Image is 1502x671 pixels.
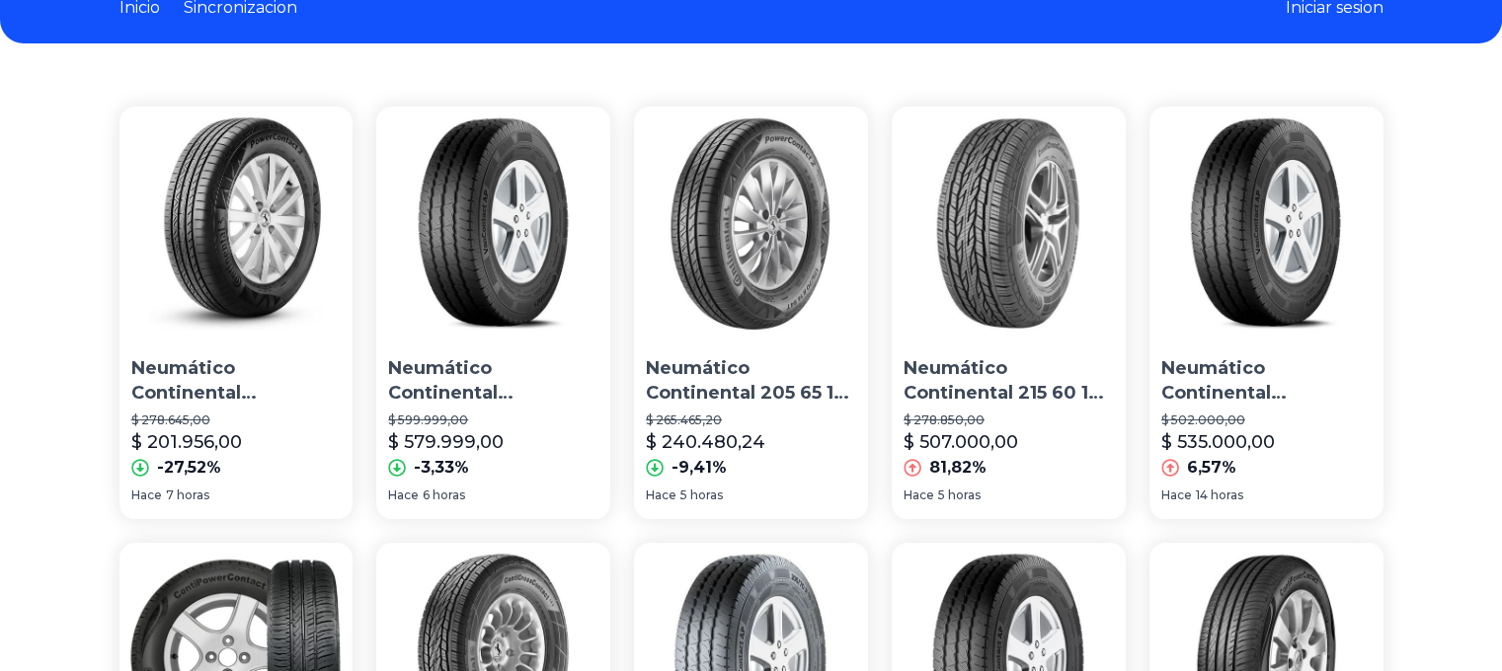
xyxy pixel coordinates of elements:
[672,456,727,480] p: -9,41%
[646,428,765,456] p: $ 240.480,24
[376,107,610,519] a: Neumático Continental Vancontact Ap Lt 225/75r16 118 RNeumático Continental Vancontact Ap Lt 225/...
[904,356,1114,406] p: Neumático Continental 215 60 17 96h Crosscontact Lx2
[904,487,934,503] span: Hace
[131,487,162,503] span: Hace
[904,412,1114,428] p: $ 278.850,00
[157,456,221,480] p: -27,52%
[1149,107,1383,519] a: Neumático Continental Vancontact Ap Lt 225/75r16 118 RNeumático Continental Vancontact Ap Lt 225/...
[388,356,598,406] p: Neumático Continental Vancontact Ap Lt 225/75r16 118 R
[131,412,342,428] p: $ 278.645,00
[388,487,419,503] span: Hace
[376,107,610,340] img: Neumático Continental Vancontact Ap Lt 225/75r16 118 R
[1196,487,1243,503] span: 14 horas
[680,487,723,503] span: 5 horas
[1161,356,1372,406] p: Neumático Continental Vancontact Ap Lt 225/75r16 118 R
[423,487,465,503] span: 6 horas
[646,487,676,503] span: Hace
[1161,412,1372,428] p: $ 502.000,00
[892,107,1126,340] img: Neumático Continental 215 60 17 96h Crosscontact Lx2
[414,456,469,480] p: -3,33%
[388,428,504,456] p: $ 579.999,00
[634,107,868,340] img: Neumático Continental 205 65 15 94t Powercontact2
[1149,107,1383,340] img: Neumático Continental Vancontact Ap Lt 225/75r16 118 R
[131,356,342,406] p: Neumático Continental Powercontact 2 205/55 R16 91v
[119,107,354,519] a: Neumático Continental Powercontact 2 205/55 R16 91vNeumático Continental Powercontact 2 205/55 R1...
[166,487,209,503] span: 7 horas
[1161,487,1192,503] span: Hace
[131,428,242,456] p: $ 201.956,00
[634,107,868,519] a: Neumático Continental 205 65 15 94t Powercontact2Neumático Continental 205 65 15 94t Powercontact...
[646,356,856,406] p: Neumático Continental 205 65 15 94t Powercontact2
[646,412,856,428] p: $ 265.465,20
[1161,428,1275,456] p: $ 535.000,00
[938,487,981,503] span: 5 horas
[892,107,1126,519] a: Neumático Continental 215 60 17 96h Crosscontact Lx2Neumático Continental 215 60 17 96h Crosscont...
[929,456,987,480] p: 81,82%
[119,107,354,340] img: Neumático Continental Powercontact 2 205/55 R16 91v
[1187,456,1236,480] p: 6,57%
[904,428,1018,456] p: $ 507.000,00
[388,412,598,428] p: $ 599.999,00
